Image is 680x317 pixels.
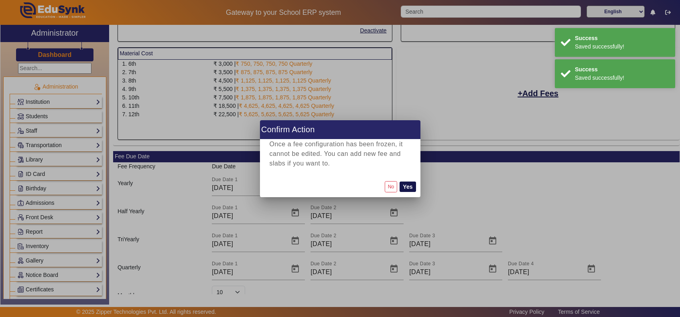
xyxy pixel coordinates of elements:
[575,42,669,51] div: Saved successfully!
[385,181,398,192] button: No
[575,34,669,42] div: Success
[400,182,416,192] button: Yes
[270,139,411,168] p: Once a fee configuration has been frozen, it cannot be edited. You can add new fee and slabs if y...
[260,120,420,139] h1: Confirm Action
[575,65,669,74] div: Success
[575,74,669,82] div: Saved successfully!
